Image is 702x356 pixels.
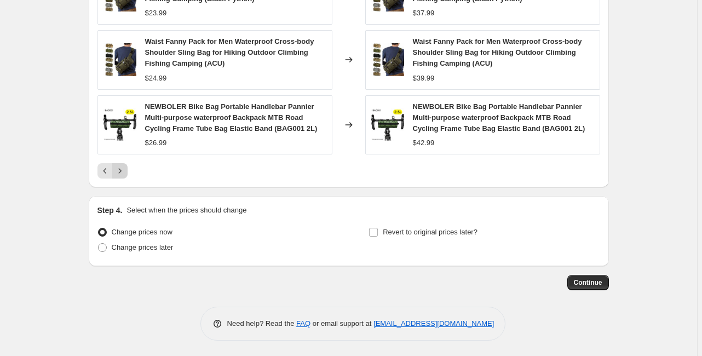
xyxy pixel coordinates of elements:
button: Next [112,163,128,179]
span: Need help? Read the [227,319,297,328]
h2: Step 4. [97,205,123,216]
span: NEWBOLER Bike Bag Portable Handlebar Pannier Multi-purpose waterproof Backpack MTB Road Cycling F... [413,102,585,133]
div: $23.99 [145,8,167,19]
div: $26.99 [145,137,167,148]
img: 7a03a4f4e5bc4f849bc5bc0563639bdc_80x.webp [371,43,404,76]
span: Revert to original prices later? [383,228,477,236]
img: 69110f2a68f643f1b5db6b3135ee87c6_80x.webp [371,108,404,141]
img: 7a03a4f4e5bc4f849bc5bc0563639bdc_80x.webp [103,43,136,76]
span: Change prices later [112,243,174,251]
span: Waist Fanny Pack for Men Waterproof Cross-body Shoulder Sling Bag for Hiking Outdoor Climbing Fis... [145,37,314,67]
a: FAQ [296,319,310,328]
p: Select when the prices should change [126,205,246,216]
span: Waist Fanny Pack for Men Waterproof Cross-body Shoulder Sling Bag for Hiking Outdoor Climbing Fis... [413,37,582,67]
span: or email support at [310,319,373,328]
div: $39.99 [413,73,435,84]
span: Continue [574,278,602,287]
span: NEWBOLER Bike Bag Portable Handlebar Pannier Multi-purpose waterproof Backpack MTB Road Cycling F... [145,102,318,133]
a: [EMAIL_ADDRESS][DOMAIN_NAME] [373,319,494,328]
span: Change prices now [112,228,172,236]
button: Previous [97,163,113,179]
button: Continue [567,275,609,290]
div: $37.99 [413,8,435,19]
img: 69110f2a68f643f1b5db6b3135ee87c6_80x.webp [103,108,136,141]
div: $42.99 [413,137,435,148]
div: $24.99 [145,73,167,84]
nav: Pagination [97,163,128,179]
